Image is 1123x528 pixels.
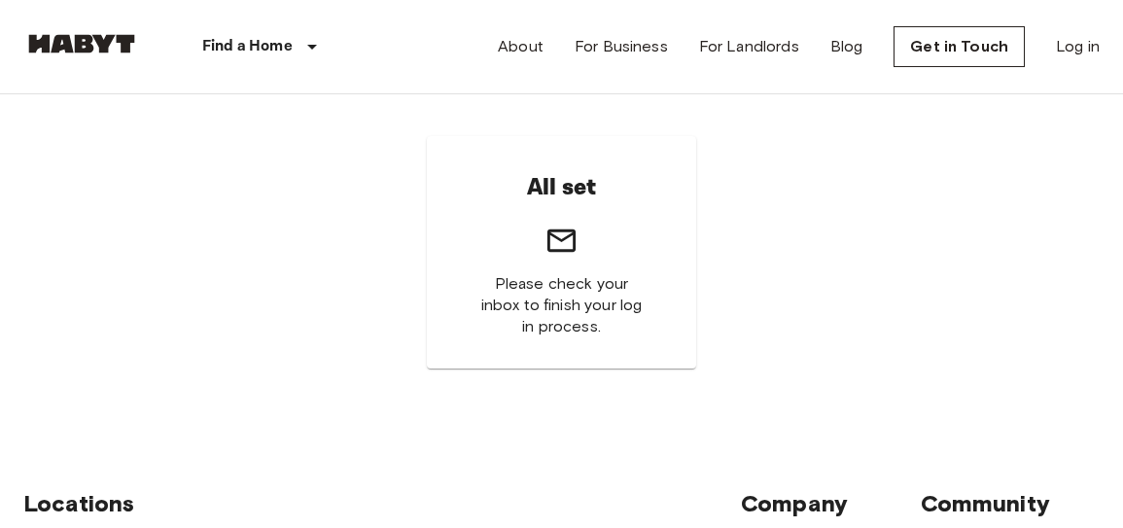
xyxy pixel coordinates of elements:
p: Find a Home [202,35,293,58]
a: For Business [575,35,668,58]
a: Log in [1056,35,1100,58]
span: Please check your inbox to finish your log in process. [474,273,649,337]
h6: All set [527,167,597,208]
a: For Landlords [699,35,799,58]
img: Habyt [23,34,140,53]
span: Community [921,489,1050,517]
span: Company [741,489,848,517]
a: Get in Touch [894,26,1025,67]
a: Blog [830,35,863,58]
a: About [498,35,544,58]
span: Locations [23,489,134,517]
